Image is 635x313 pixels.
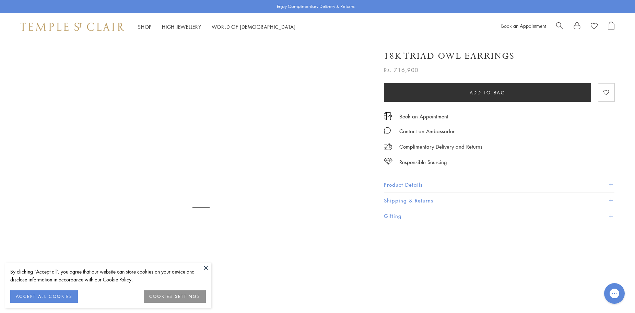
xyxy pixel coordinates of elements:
[591,22,598,32] a: View Wishlist
[384,83,591,102] button: Add to bag
[399,142,482,151] p: Complimentary Delivery and Returns
[162,23,201,30] a: High JewelleryHigh Jewellery
[10,268,206,283] div: By clicking “Accept all”, you agree that our website can store cookies on your device and disclos...
[399,127,455,136] div: Contact an Ambassador
[601,281,628,306] iframe: Gorgias live chat messenger
[608,22,614,32] a: Open Shopping Bag
[399,158,447,166] div: Responsible Sourcing
[10,290,78,303] button: ACCEPT ALL COOKIES
[470,89,506,96] span: Add to bag
[384,50,515,62] h1: 18K Triad Owl Earrings
[384,177,614,193] button: Product Details
[144,290,206,303] button: COOKIES SETTINGS
[384,142,392,151] img: icon_delivery.svg
[556,22,563,32] a: Search
[384,208,614,224] button: Gifting
[21,23,124,31] img: Temple St. Clair
[138,23,152,30] a: ShopShop
[384,127,391,134] img: MessageIcon-01_2.svg
[501,22,546,29] a: Book an Appointment
[399,113,448,120] a: Book an Appointment
[384,193,614,208] button: Shipping & Returns
[384,66,419,74] span: Rs. 716,900
[384,158,392,165] img: icon_sourcing.svg
[212,23,296,30] a: World of [DEMOGRAPHIC_DATA]World of [DEMOGRAPHIC_DATA]
[277,3,355,10] p: Enjoy Complimentary Delivery & Returns
[384,112,392,120] img: icon_appointment.svg
[138,23,296,31] nav: Main navigation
